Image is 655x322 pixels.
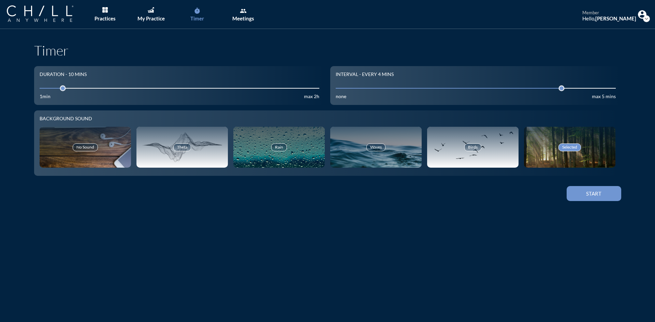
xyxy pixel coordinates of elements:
div: Birds [464,143,481,151]
div: Selected [558,143,581,151]
div: Meetings [232,15,254,21]
a: Company Logo [7,5,87,23]
div: No Sound [73,143,98,151]
div: Waves [366,143,385,151]
div: Background sound [40,116,616,122]
div: Timer [190,15,204,21]
div: Rain [271,143,287,151]
strong: [PERSON_NAME] [595,15,636,21]
div: max 5 mins [592,94,616,99]
div: Practices [94,15,116,21]
div: Theta [173,143,191,151]
div: none [336,94,346,99]
div: Hello, [582,15,636,21]
div: Start [579,190,609,197]
div: member [582,10,636,16]
div: 1min [40,94,50,99]
img: Profile icon [638,10,646,19]
img: Graph [148,7,154,13]
div: Duration - 10 mins [40,72,87,77]
i: group [240,7,247,14]
div: Interval - Every 4 mins [336,72,394,77]
button: Start [567,186,621,201]
div: max 2h [304,94,319,99]
i: timer [194,7,201,14]
h1: Timer [34,42,621,59]
img: Company Logo [7,5,73,22]
i: expand_more [643,15,650,22]
div: My Practice [137,15,165,21]
img: List [102,7,108,13]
